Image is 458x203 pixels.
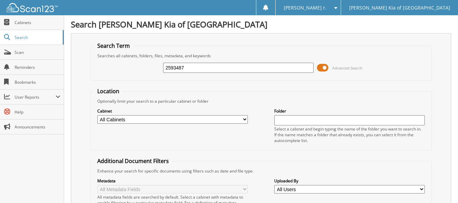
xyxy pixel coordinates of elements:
[94,87,123,95] legend: Location
[15,94,56,100] span: User Reports
[7,3,58,12] img: scan123-logo-white.svg
[274,108,425,114] label: Folder
[274,178,425,184] label: Uploaded By
[15,35,59,40] span: Search
[332,65,362,70] span: Advanced Search
[15,64,60,70] span: Reminders
[15,109,60,115] span: Help
[15,124,60,130] span: Announcements
[284,6,326,10] span: [PERSON_NAME] r.
[94,168,428,174] div: Enhance your search for specific documents using filters such as date and file type.
[97,108,248,114] label: Cabinet
[71,19,451,30] h1: Search [PERSON_NAME] Kia of [GEOGRAPHIC_DATA]
[15,20,60,25] span: Cabinets
[274,126,425,143] div: Select a cabinet and begin typing the name of the folder you want to search in. If the name match...
[15,49,60,55] span: Scan
[97,178,248,184] label: Metadata
[94,53,428,59] div: Searches all cabinets, folders, files, metadata, and keywords
[94,98,428,104] div: Optionally limit your search to a particular cabinet or folder
[94,42,133,49] legend: Search Term
[15,79,60,85] span: Bookmarks
[94,157,172,165] legend: Additional Document Filters
[349,6,450,10] span: [PERSON_NAME] Kia of [GEOGRAPHIC_DATA]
